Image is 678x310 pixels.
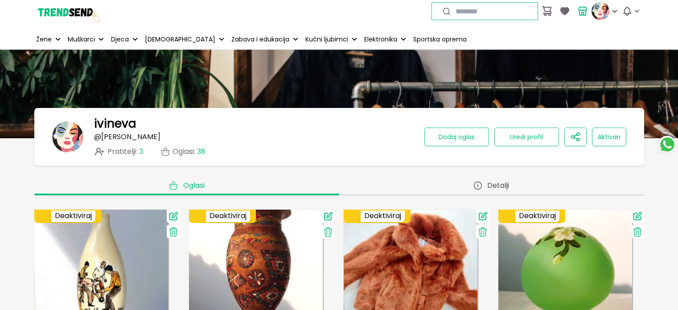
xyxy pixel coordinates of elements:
[304,29,359,49] button: Kućni ljubimci
[34,29,62,49] button: Žene
[107,148,143,156] span: Pratitelji :
[66,29,106,49] button: Muškarci
[94,117,136,130] h1: ivineva
[36,35,52,44] p: Žene
[487,181,509,190] span: Detalji
[305,35,348,44] p: Kućni ljubimci
[230,29,300,49] button: Zabava i edukacija
[197,146,205,157] span: 38
[424,128,489,146] button: Dodaj oglas
[411,29,468,49] a: Sportska oprema
[145,35,215,44] p: [DEMOGRAPHIC_DATA]
[364,35,397,44] p: Elektronika
[143,29,226,49] button: [DEMOGRAPHIC_DATA]
[439,132,475,141] span: Dodaj oglas
[68,35,95,44] p: Muškarci
[362,29,408,49] button: Elektronika
[139,146,143,157] span: 3
[111,35,129,44] p: Djeca
[183,181,205,190] span: Oglasi
[109,29,140,49] button: Djeca
[592,128,626,146] button: Aktivan
[231,35,289,44] p: Zabava i edukacija
[494,128,559,146] button: Uredi profil
[94,133,160,141] p: @ [PERSON_NAME]
[52,121,83,153] img: banner
[592,2,609,20] img: profile picture
[173,148,205,156] p: Oglasi :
